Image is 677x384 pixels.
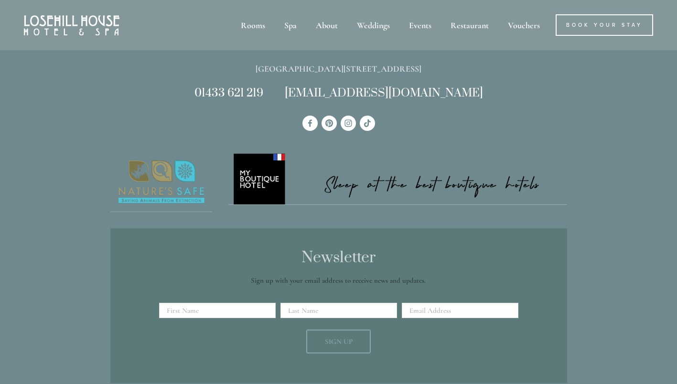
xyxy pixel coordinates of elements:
[402,303,518,318] input: Email Address
[228,152,567,205] a: My Boutique Hotel - Logo
[442,14,497,36] div: Restaurant
[194,86,263,100] a: 01433 621 219
[360,116,375,131] a: TikTok
[325,337,353,346] span: Sign Up
[110,152,213,213] a: Nature's Safe - Logo
[306,330,371,353] button: Sign Up
[341,116,356,131] a: Instagram
[302,116,318,131] a: Losehill House Hotel & Spa
[162,249,515,267] h2: Newsletter
[24,15,119,35] img: Losehill House
[556,14,653,36] a: Book Your Stay
[110,152,213,212] img: Nature's Safe - Logo
[285,86,483,100] a: [EMAIL_ADDRESS][DOMAIN_NAME]
[110,62,567,76] p: [GEOGRAPHIC_DATA][STREET_ADDRESS]
[400,14,440,36] div: Events
[322,116,337,131] a: Pinterest
[276,14,305,36] div: Spa
[499,14,548,36] a: Vouchers
[232,14,274,36] div: Rooms
[307,14,346,36] div: About
[228,152,567,205] img: My Boutique Hotel - Logo
[159,303,276,318] input: First Name
[280,303,397,318] input: Last Name
[162,275,515,286] p: Sign up with your email address to receive news and updates.
[348,14,398,36] div: Weddings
